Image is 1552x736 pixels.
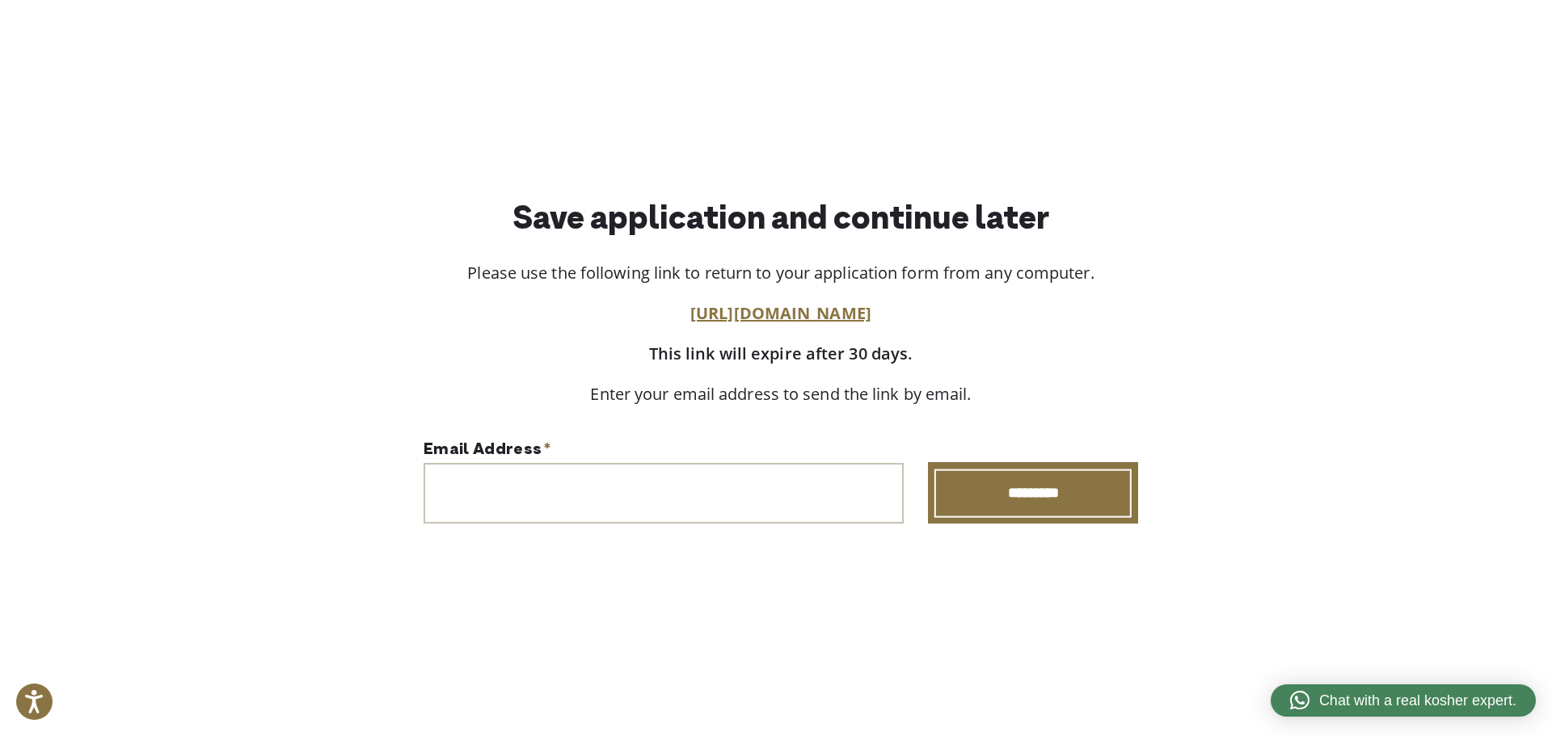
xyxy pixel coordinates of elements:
[467,261,1094,285] p: Please use the following link to return to your application form from any computer.
[1271,684,1536,717] a: Chat with a real kosher expert.
[690,302,871,324] a: [URL][DOMAIN_NAME]
[512,196,1049,245] h2: Save application and continue later
[649,343,913,364] strong: This link will expire after 30 days.
[1319,690,1516,712] span: Chat with a real kosher expert.
[424,439,550,463] label: Email Address
[590,382,971,406] p: Enter your email address to send the link by email.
